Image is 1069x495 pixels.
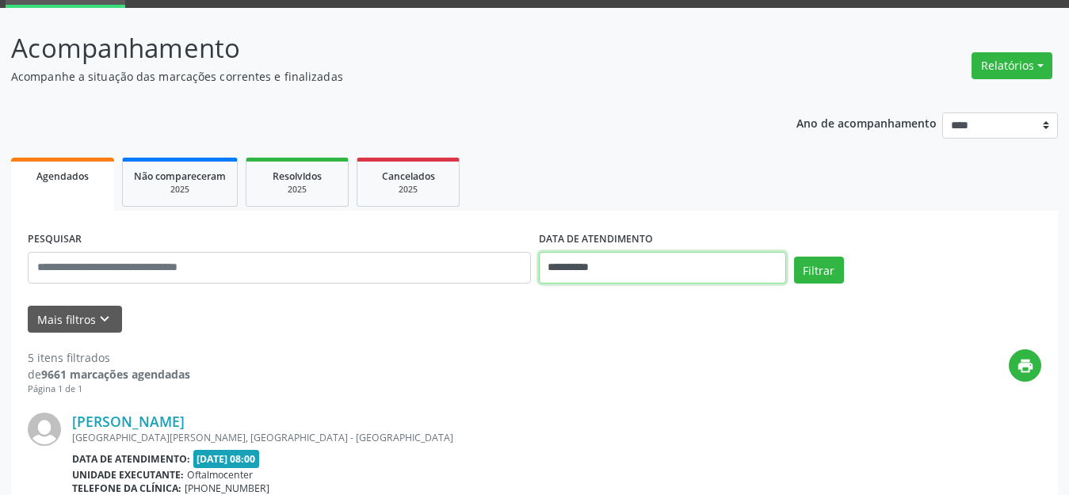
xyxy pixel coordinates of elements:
div: 2025 [368,184,448,196]
div: Página 1 de 1 [28,383,190,396]
p: Acompanhamento [11,29,744,68]
button: Filtrar [794,257,844,284]
label: DATA DE ATENDIMENTO [539,227,653,252]
span: [PHONE_NUMBER] [185,482,269,495]
img: img [28,413,61,446]
b: Telefone da clínica: [72,482,181,495]
span: Resolvidos [273,169,322,183]
button: Relatórios [972,52,1052,79]
button: print [1009,349,1041,382]
p: Ano de acompanhamento [796,112,937,132]
label: PESQUISAR [28,227,82,252]
span: Oftalmocenter [187,468,253,482]
span: [DATE] 08:00 [193,450,260,468]
div: de [28,366,190,383]
b: Data de atendimento: [72,452,190,466]
button: Mais filtroskeyboard_arrow_down [28,306,122,333]
i: print [1017,357,1034,375]
span: Não compareceram [134,169,226,183]
strong: 9661 marcações agendadas [41,367,190,382]
span: Cancelados [382,169,435,183]
div: 5 itens filtrados [28,349,190,366]
span: Agendados [36,169,89,183]
i: keyboard_arrow_down [96,310,113,328]
p: Acompanhe a situação das marcações correntes e finalizadas [11,68,744,85]
a: [PERSON_NAME] [72,413,185,430]
div: 2025 [258,184,337,196]
div: [GEOGRAPHIC_DATA][PERSON_NAME], [GEOGRAPHIC_DATA] - [GEOGRAPHIC_DATA] [72,431,804,444]
div: 2025 [134,184,226,196]
b: Unidade executante: [72,468,184,482]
